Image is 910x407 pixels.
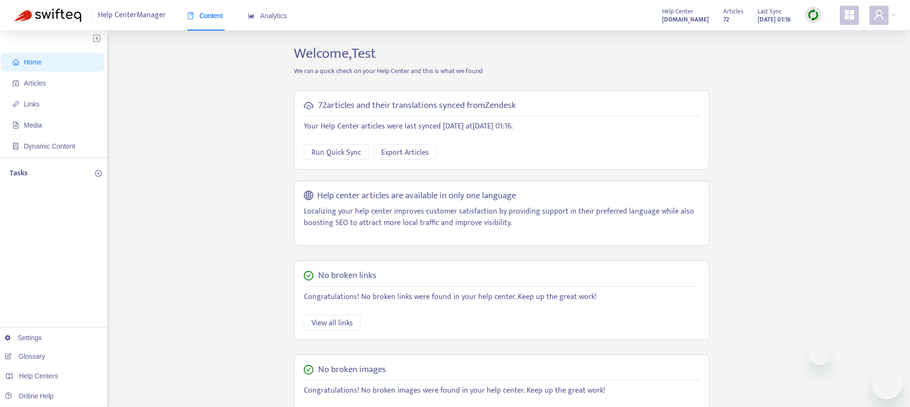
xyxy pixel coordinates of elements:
span: Welcome, Test [294,42,376,65]
span: cloud-sync [304,101,313,110]
a: [DOMAIN_NAME] [662,14,709,25]
span: Analytics [248,12,287,20]
a: Glossary [5,353,45,360]
iframe: Button to launch messaging window [872,369,902,399]
span: global [304,191,313,202]
p: Congratulations! No broken images were found in your help center. Keep up the great work! [304,385,699,396]
p: Tasks [10,168,28,179]
a: Settings [5,334,42,342]
span: Articles [24,79,46,87]
span: View all links [311,317,353,329]
span: Media [24,121,42,129]
button: Run Quick Sync [304,144,369,160]
span: user [873,9,885,21]
span: Links [24,100,40,108]
strong: [DATE] 01:16 [758,14,791,25]
a: Online Help [5,392,54,400]
span: Last Sync [758,6,782,17]
span: Export Articles [381,147,429,159]
strong: 72 [723,14,729,25]
span: account-book [12,80,19,86]
span: Help Center [662,6,694,17]
span: check-circle [304,271,313,280]
span: Help Centers [19,372,58,380]
span: Dynamic Content [24,142,75,150]
span: home [12,59,19,65]
span: Content [187,12,223,20]
img: sync.dc5367851b00ba804db3.png [807,9,819,21]
span: plus-circle [95,170,102,177]
span: area-chart [248,12,255,19]
p: Your Help Center articles were last synced [DATE] at [DATE] 01:16 . [304,121,699,132]
span: file-image [12,122,19,129]
span: Run Quick Sync [311,147,361,159]
span: check-circle [304,365,313,375]
h5: 72 articles and their translations synced from Zendesk [318,100,516,111]
img: Swifteq [14,9,81,22]
button: Export Articles [374,144,437,160]
span: Home [24,58,42,66]
span: appstore [844,9,855,21]
h5: Help center articles are available in only one language [317,191,516,202]
p: Localizing your help center improves customer satisfaction by providing support in their preferre... [304,206,699,229]
p: We ran a quick check on your Help Center and this is what we found [287,66,717,76]
span: container [12,143,19,150]
h5: No broken links [318,270,376,281]
span: book [187,12,194,19]
span: Help Center Manager [98,6,166,24]
button: View all links [304,315,361,330]
span: Articles [723,6,743,17]
iframe: Close message [810,346,829,365]
h5: No broken images [318,364,386,375]
p: Congratulations! No broken links were found in your help center. Keep up the great work! [304,291,699,303]
span: link [12,101,19,107]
